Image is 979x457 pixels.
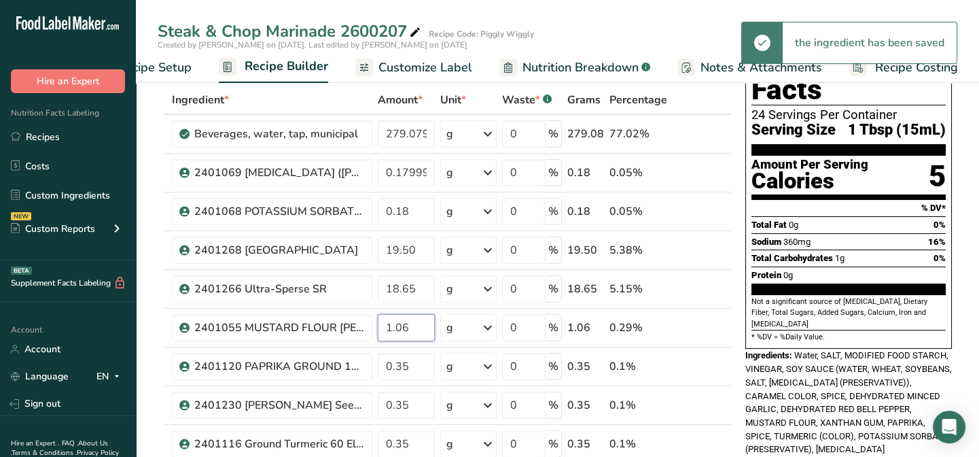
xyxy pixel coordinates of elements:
div: 0.29% [609,320,667,336]
div: 2401268 [GEOGRAPHIC_DATA] [194,242,364,258]
section: * %DV = %Daily Value. [751,330,946,343]
h1: Nutrition Facts [751,43,946,105]
span: 0g [783,270,793,280]
span: Nutrition Breakdown [522,58,639,77]
div: 2401068 POTASSIUM SORBATE APAC [194,203,364,220]
div: 77.02% [609,126,667,142]
span: 1g [835,253,844,263]
div: 5.15% [609,281,667,297]
span: Protein [751,270,781,280]
span: 0g [789,220,798,230]
span: 0% [933,220,946,230]
a: Recipe Costing [849,52,958,83]
span: Serving Size [751,122,836,139]
div: 1.06 [567,320,604,336]
a: Customize Label [355,52,472,83]
button: Hire an Expert [11,69,125,93]
div: g [446,203,453,220]
div: Recipe Code: Piggly Wiggly [429,28,534,40]
div: Amount Per Serving [751,158,868,171]
div: the ingredient has been saved [783,22,957,63]
a: Notes & Attachments [677,52,822,83]
span: 360mg [783,237,811,247]
div: Steak & Chop Marinade 2600207 [158,19,423,44]
div: 2401055 MUSTARD FLOUR [PERSON_NAME] MUS2928 [194,320,364,336]
a: Language [11,365,69,388]
a: FAQ . [62,439,78,448]
div: 2401069 [MEDICAL_DATA] ([PERSON_NAME]) [194,165,364,181]
div: 5.38% [609,242,667,258]
a: Nutrition Breakdown [499,52,650,83]
div: 5 [929,158,946,194]
section: Not a significant source of [MEDICAL_DATA], Dietary Fiber, Total Sugars, Added Sugars, Calcium, I... [751,297,946,330]
div: Custom Reports [11,222,95,236]
a: Recipe Builder [219,51,328,84]
div: 0.35 [567,397,604,413]
div: Waste [502,92,552,108]
span: Notes & Attachments [700,58,822,77]
a: Recipe Setup [92,52,192,83]
span: Sodium [751,237,781,247]
div: g [446,320,453,336]
span: 1 Tbsp (15mL) [848,122,946,139]
div: Beverages, water, tap, municipal [194,126,364,142]
div: g [446,242,453,258]
span: 0% [933,253,946,263]
div: EN [96,369,125,385]
span: Customize Label [378,58,472,77]
div: 0.05% [609,165,667,181]
div: 24 Servings Per Container [751,108,946,122]
span: Total Fat [751,220,787,230]
div: 18.65 [567,281,604,297]
div: g [446,165,453,181]
div: 0.1% [609,397,667,413]
div: g [446,436,453,452]
span: 16% [928,237,946,247]
div: 0.18 [567,165,604,181]
span: Ingredient [172,92,229,108]
section: % DV* [751,200,946,216]
span: Recipe Costing [875,58,958,77]
span: Percentage [609,92,667,108]
div: g [446,358,453,375]
div: 2401120 PAPRIKA GROUND 120 ASTA ELITE PK9443 [194,358,364,375]
div: 0.35 [567,436,604,452]
span: Recipe Setup [118,58,192,77]
div: 0.1% [609,436,667,452]
div: 2401230 [PERSON_NAME] Seed, Gr 30 CW9411 Elite [194,397,364,413]
a: Hire an Expert . [11,439,59,448]
span: Unit [440,92,466,108]
div: Open Intercom Messenger [933,411,965,443]
div: g [446,126,453,142]
div: 0.18 [567,203,604,220]
div: NEW [11,212,31,220]
div: g [446,281,453,297]
div: 0.1% [609,358,667,375]
span: Total Carbohydrates [751,253,833,263]
div: 19.50 [567,242,604,258]
div: 0.35 [567,358,604,375]
div: BETA [11,267,32,275]
span: Recipe Builder [245,57,328,75]
div: 0.05% [609,203,667,220]
span: Created by [PERSON_NAME] on [DATE], Last edited by [PERSON_NAME] on [DATE] [158,39,467,50]
span: Ingredients: [745,350,792,360]
div: g [446,397,453,413]
div: 279.08 [567,126,604,142]
div: Calories [751,171,868,191]
span: Grams [567,92,601,108]
div: 2401266 Ultra-Sperse SR [194,281,364,297]
span: Amount [378,92,423,108]
div: 2401116 Ground Turmeric 60 Elite TH9464 [194,436,364,452]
